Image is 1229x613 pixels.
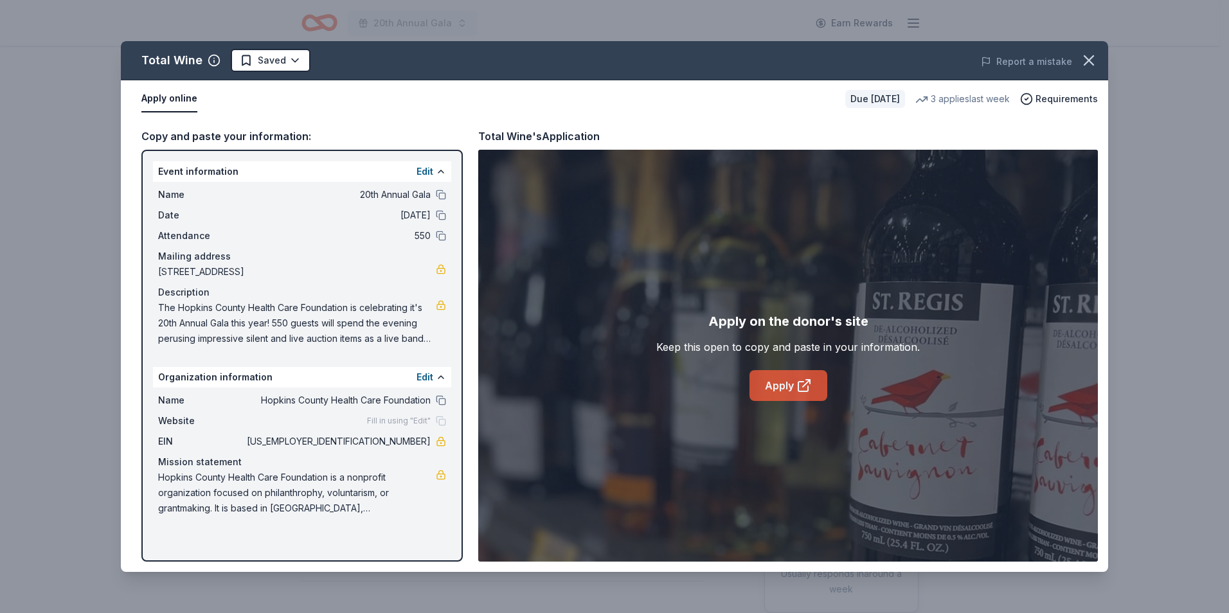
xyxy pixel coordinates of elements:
[244,393,431,408] span: Hopkins County Health Care Foundation
[153,367,451,387] div: Organization information
[153,161,451,182] div: Event information
[158,393,244,408] span: Name
[981,54,1072,69] button: Report a mistake
[656,339,920,355] div: Keep this open to copy and paste in your information.
[478,128,600,145] div: Total Wine's Application
[158,470,436,516] span: Hopkins County Health Care Foundation is a nonprofit organization focused on philanthrophy, volun...
[417,369,433,385] button: Edit
[158,434,244,449] span: EIN
[158,187,244,202] span: Name
[158,413,244,429] span: Website
[231,49,310,72] button: Saved
[158,208,244,223] span: Date
[1020,91,1098,107] button: Requirements
[915,91,1010,107] div: 3 applies last week
[141,85,197,112] button: Apply online
[244,228,431,244] span: 550
[158,264,436,280] span: [STREET_ADDRESS]
[244,434,431,449] span: [US_EMPLOYER_IDENTIFICATION_NUMBER]
[141,128,463,145] div: Copy and paste your information:
[749,370,827,401] a: Apply
[141,50,202,71] div: Total Wine
[244,187,431,202] span: 20th Annual Gala
[258,53,286,68] span: Saved
[845,90,905,108] div: Due [DATE]
[158,300,436,346] span: The Hopkins County Health Care Foundation is celebrating it's 20th Annual Gala this year! 550 gue...
[158,285,446,300] div: Description
[158,454,446,470] div: Mission statement
[158,249,446,264] div: Mailing address
[244,208,431,223] span: [DATE]
[1036,91,1098,107] span: Requirements
[708,311,868,332] div: Apply on the donor's site
[417,164,433,179] button: Edit
[158,228,244,244] span: Attendance
[367,416,431,426] span: Fill in using "Edit"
